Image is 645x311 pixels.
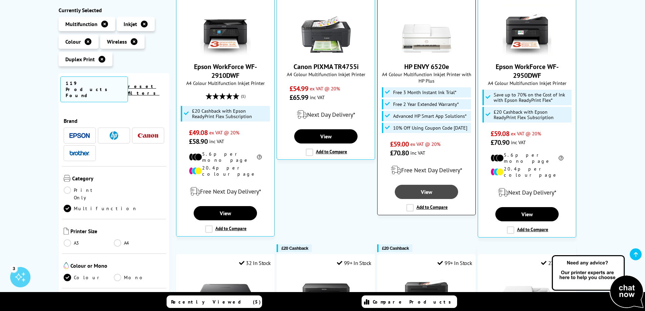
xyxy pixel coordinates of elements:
[511,139,526,146] span: inc VAT
[410,150,425,156] span: inc VAT
[280,71,371,77] span: A4 Colour Multifunction Inkjet Printer
[373,299,455,305] span: Compare Products
[502,50,553,57] a: Epson WorkForce WF-2950DWF
[382,246,409,251] span: £20 Cashback
[393,125,467,131] span: 10% Off Using Coupon Code [DATE]
[138,131,158,140] a: Canon
[114,239,164,247] a: A4
[301,50,351,57] a: Canon PIXMA TR4755i
[65,56,95,63] span: Duplex Print
[395,185,458,199] a: View
[502,5,553,55] img: Epson WorkForce WF-2950DWF
[377,244,412,252] button: £20 Cashback
[362,295,457,308] a: Compare Products
[209,138,224,145] span: inc VAT
[194,62,257,80] a: Epson WorkForce WF-2910DWF
[390,140,409,149] span: £59.00
[64,186,114,201] a: Print Only
[107,38,127,45] span: Wireless
[241,90,245,103] span: (1)
[128,83,159,96] a: reset filters
[64,239,114,247] a: A3
[511,130,541,137] span: ex VAT @ 20%
[301,5,351,55] img: Canon PIXMA TR4755i
[64,175,70,182] img: Category
[494,109,570,120] span: £20 Cashback with Epson ReadyPrint Flex Subscription
[10,265,18,272] div: 3
[192,108,268,119] span: £20 Cashback with Epson ReadyPrint Flex Subscription
[494,92,570,103] span: Save up to 70% on the Cost of Ink with Epson ReadyPrint Flex*
[437,260,472,266] div: 99+ In Stock
[59,7,170,14] div: Currently Selected
[114,274,164,281] a: Mono
[294,129,357,143] a: View
[189,137,208,146] span: £58.90
[64,205,137,212] a: Multifunction
[64,228,69,235] img: Printer Size
[289,93,308,102] span: £65.99
[124,21,137,27] span: Inkjet
[72,175,165,183] span: Category
[381,71,472,84] span: A4 Colour Multifunction Inkjet Printer with HP Plus
[205,225,246,233] label: Add to Compare
[294,62,359,71] a: Canon PIXMA TR4755i
[69,131,90,140] a: Epson
[110,131,118,140] img: HP
[401,5,452,55] img: HP ENVY 6520e
[104,131,124,140] a: HP
[306,149,347,156] label: Add to Compare
[390,149,409,157] span: £70.80
[64,262,69,269] img: Colour or Mono
[239,260,271,266] div: 32 In Stock
[138,133,158,138] img: Canon
[491,166,563,178] li: 20.4p per colour page
[393,90,456,95] span: Free 3 Month Instant Ink Trial*
[277,244,311,252] button: £20 Cashback
[393,102,459,107] span: Free 2 Year Extended Warranty*
[200,5,251,55] img: Epson WorkForce WF-2910DWF
[171,299,261,305] span: Recently Viewed (5)
[189,128,208,137] span: £49.08
[69,151,90,155] img: Brother
[69,133,90,138] img: Epson
[281,246,308,251] span: £20 Cashback
[289,84,308,93] span: £54.99
[491,152,563,164] li: 5.6p per mono page
[550,254,645,310] img: Open Live Chat window
[393,113,467,119] span: Advanced HP Smart App Solutions*
[491,138,509,147] span: £70.90
[180,80,271,86] span: A4 Colour Multifunction Inkjet Printer
[310,85,340,92] span: ex VAT @ 20%
[180,182,271,201] div: modal_delivery
[491,129,509,138] span: £59.08
[60,76,128,102] span: 119 Products Found
[209,129,239,136] span: ex VAT @ 20%
[194,206,257,220] a: View
[541,260,573,266] div: 27 In Stock
[401,50,452,57] a: HP ENVY 6520e
[337,260,371,266] div: 99+ In Stock
[167,295,262,308] a: Recently Viewed (5)
[507,226,548,234] label: Add to Compare
[404,62,449,71] a: HP ENVY 6520e
[280,105,371,124] div: modal_delivery
[69,149,90,157] a: Brother
[65,21,98,27] span: Multifunction
[496,62,559,80] a: Epson WorkForce WF-2950DWF
[495,207,558,221] a: View
[406,204,448,212] label: Add to Compare
[64,274,114,281] a: Colour
[381,161,472,180] div: modal_delivery
[64,117,165,124] span: Brand
[310,94,325,101] span: inc VAT
[410,141,440,147] span: ex VAT @ 20%
[481,80,573,86] span: A4 Colour Multifunction Inkjet Printer
[70,262,165,270] span: Colour or Mono
[70,228,165,236] span: Printer Size
[481,183,573,202] div: modal_delivery
[189,165,262,177] li: 20.4p per colour page
[65,38,81,45] span: Colour
[189,151,262,163] li: 5.6p per mono page
[200,50,251,57] a: Epson WorkForce WF-2910DWF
